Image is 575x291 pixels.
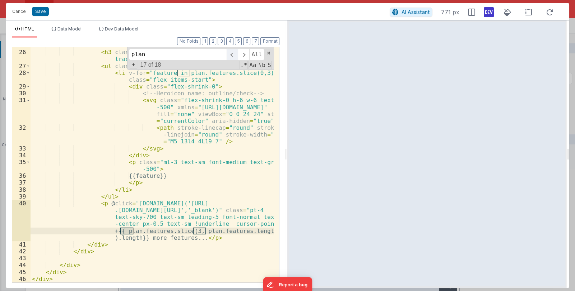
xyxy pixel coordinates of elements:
[12,90,31,97] div: 30
[12,145,31,152] div: 33
[129,49,227,60] input: Search for
[258,61,266,69] span: Whole Word Search
[12,262,31,268] div: 44
[12,97,31,124] div: 31
[12,276,31,282] div: 46
[12,159,31,172] div: 35
[402,9,430,15] span: AI Assistant
[209,37,216,45] button: 2
[441,8,459,16] span: 771 px
[12,193,31,200] div: 39
[267,61,272,69] span: Search In Selection
[12,200,31,241] div: 40
[249,49,265,60] span: Alt-Enter
[12,63,31,70] div: 27
[218,37,225,45] button: 3
[137,62,164,68] span: 17 of 18
[57,26,82,32] span: Data Model
[130,61,138,68] span: Toggel Replace mode
[12,49,31,62] div: 26
[249,61,257,69] span: CaseSensitive Search
[12,70,31,83] div: 28
[12,179,31,186] div: 37
[202,37,208,45] button: 1
[177,37,200,45] button: No Folds
[260,37,279,45] button: Format
[12,255,31,262] div: 43
[12,83,31,90] div: 29
[105,26,138,32] span: Dev Data Model
[32,7,49,16] button: Save
[12,152,31,159] div: 34
[240,61,248,69] span: RegExp Search
[12,269,31,276] div: 45
[9,6,30,16] button: Cancel
[12,124,31,145] div: 32
[21,26,34,32] span: HTML
[226,37,233,45] button: 4
[243,37,250,45] button: 6
[12,186,31,193] div: 38
[252,37,259,45] button: 7
[12,172,31,179] div: 36
[235,37,242,45] button: 5
[12,248,31,255] div: 42
[390,8,432,17] button: AI Assistant
[12,241,31,248] div: 41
